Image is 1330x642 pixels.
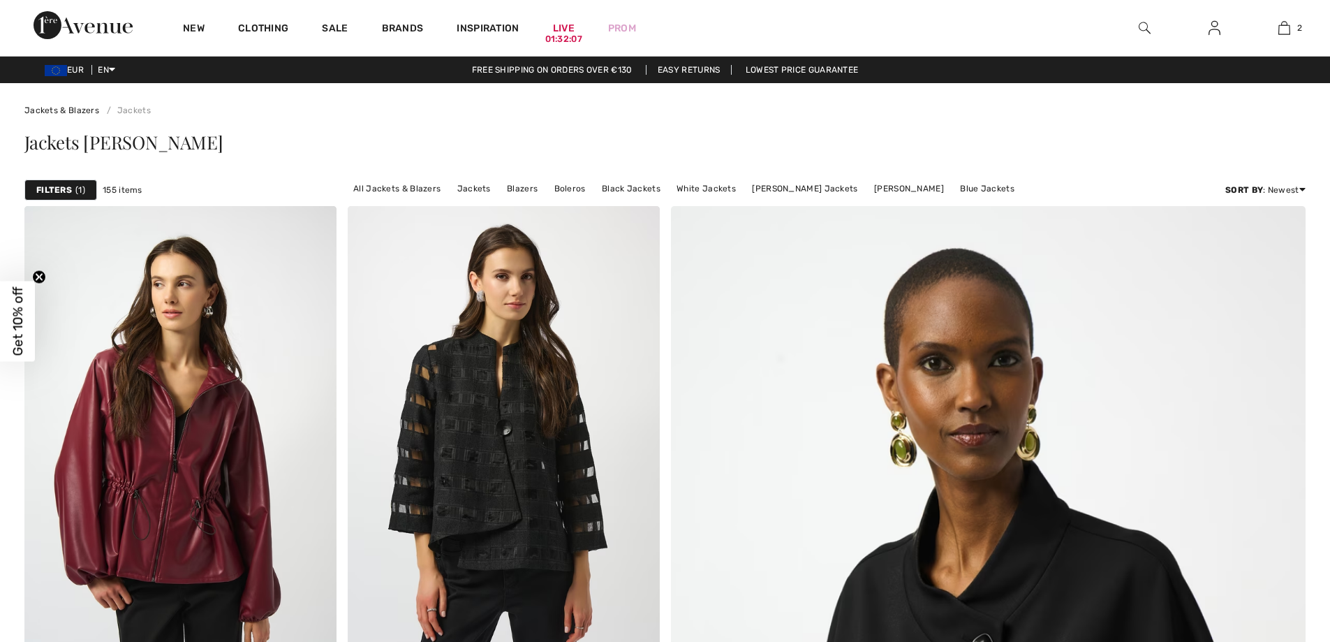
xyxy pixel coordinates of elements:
[1278,20,1290,36] img: My Bag
[24,105,99,115] a: Jackets & Blazers
[547,180,593,198] a: Boleros
[1250,20,1318,36] a: 2
[608,21,636,36] a: Prom
[553,21,575,36] a: Live01:32:07
[238,22,288,37] a: Clothing
[101,105,150,115] a: Jackets
[36,184,72,196] strong: Filters
[322,22,348,37] a: Sale
[595,180,667,198] a: Black Jackets
[670,180,743,198] a: White Jackets
[346,180,448,198] a: All Jackets & Blazers
[646,65,732,75] a: Easy Returns
[32,270,46,284] button: Close teaser
[450,180,498,198] a: Jackets
[1297,22,1302,34] span: 2
[461,65,644,75] a: Free shipping on orders over €130
[103,184,142,196] span: 155 items
[183,22,205,37] a: New
[1225,184,1306,196] div: : Newest
[24,130,223,154] span: Jackets [PERSON_NAME]
[10,286,26,356] span: Get 10% off
[745,180,864,198] a: [PERSON_NAME] Jackets
[500,180,545,198] a: Blazers
[457,22,519,37] span: Inspiration
[734,65,870,75] a: Lowest Price Guarantee
[1139,20,1151,36] img: search the website
[75,184,85,196] span: 1
[382,22,424,37] a: Brands
[545,33,582,46] div: 01:32:07
[1225,185,1263,195] strong: Sort By
[953,180,1021,198] a: Blue Jackets
[1209,20,1220,36] img: My Info
[867,180,951,198] a: [PERSON_NAME]
[98,65,115,75] span: EN
[45,65,67,76] img: Euro
[34,11,133,39] img: 1ère Avenue
[45,65,89,75] span: EUR
[1197,20,1232,37] a: Sign In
